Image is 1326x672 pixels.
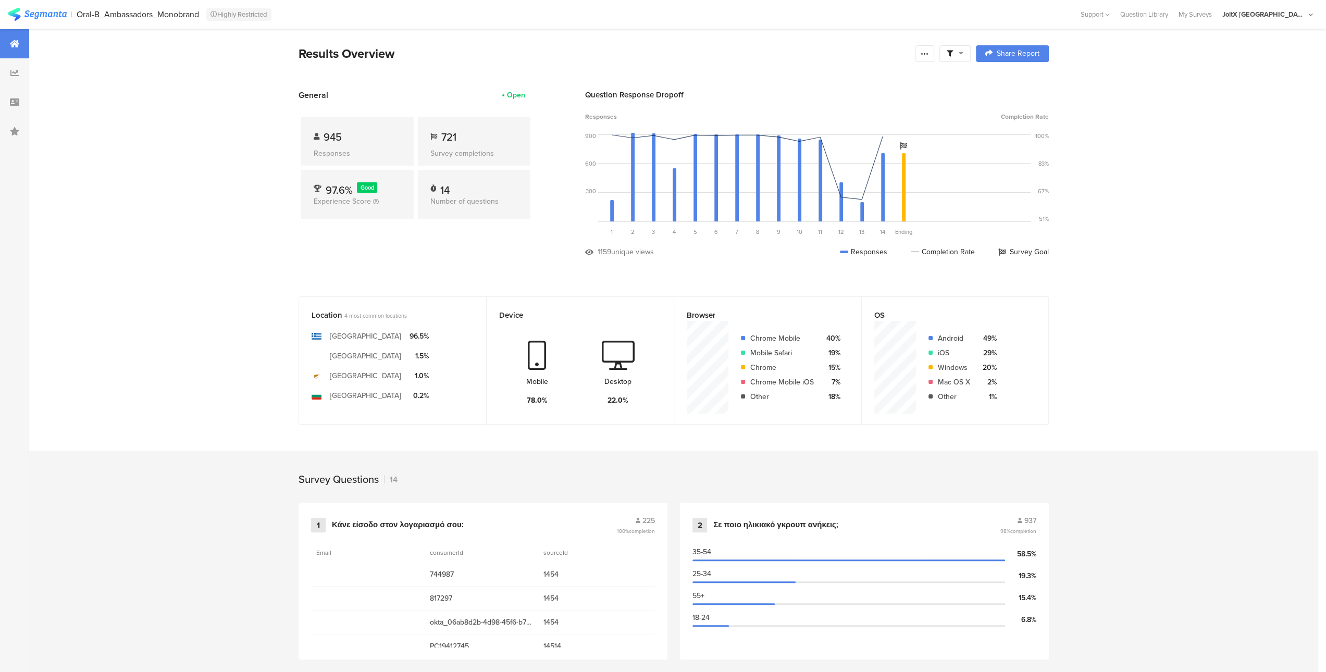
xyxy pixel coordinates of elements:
div: 83% [1038,159,1049,168]
div: 1% [978,391,997,402]
div: OS [874,309,1019,321]
div: iOS [938,347,970,358]
div: Mobile [526,376,548,387]
span: completion [629,527,655,535]
div: Chrome [750,362,814,373]
div: Completion Rate [911,246,975,257]
div: | [71,8,72,20]
div: Results Overview [299,44,910,63]
span: 817297 [430,593,533,604]
div: unique views [611,246,654,257]
span: 12 [838,228,844,236]
div: 67% [1038,187,1049,195]
div: Responses [840,246,887,257]
span: 744987 [430,569,533,580]
div: 51% [1039,215,1049,223]
div: 900 [585,132,596,140]
span: 55+ [692,590,704,601]
div: Device [499,309,644,321]
div: 1159 [598,246,611,257]
div: 49% [978,333,997,344]
div: Other [938,391,970,402]
div: [GEOGRAPHIC_DATA] [330,331,401,342]
span: 9 [777,228,780,236]
span: 1454 [543,569,647,580]
span: completion [1010,527,1036,535]
div: 96.5% [410,331,429,342]
div: Question Response Dropoff [585,89,1049,101]
div: Browser [687,309,832,321]
span: 5 [693,228,697,236]
span: 25-34 [692,568,711,579]
a: Question Library [1115,9,1173,19]
div: Ending [893,228,914,236]
section: sourceId [543,548,590,557]
div: 1 [311,518,326,532]
span: 100% [617,527,655,535]
section: Email [316,548,363,557]
div: 14 [440,182,450,193]
span: Experience Score [314,196,371,207]
div: 7% [822,377,840,388]
span: 97.6% [326,182,353,198]
div: Σε ποιο ηλικιακό γκρουπ ανήκεις; [713,520,838,530]
span: Share Report [997,50,1039,57]
span: General [299,89,328,101]
span: 2 [631,228,635,236]
div: 18% [822,391,840,402]
span: 4 [673,228,676,236]
div: 40% [822,333,840,344]
div: 19% [822,347,840,358]
div: Survey Questions [299,471,379,487]
span: 937 [1024,515,1036,526]
span: 225 [642,515,655,526]
div: Chrome Mobile [750,333,814,344]
div: Android [938,333,970,344]
span: 1454 [543,593,647,604]
span: 13 [859,228,864,236]
div: JoltX [GEOGRAPHIC_DATA] [1222,9,1306,19]
div: 6.8% [1005,614,1036,625]
div: Survey completions [430,148,518,159]
span: 35-54 [692,546,711,557]
span: Completion Rate [1001,112,1049,121]
div: 14 [384,474,398,486]
div: 19.3% [1005,570,1036,581]
div: Mac OS X [938,377,970,388]
span: 6 [714,228,718,236]
div: 15.4% [1005,592,1036,603]
span: 18-24 [692,612,710,623]
div: Responses [314,148,401,159]
div: Desktop [604,376,631,387]
div: 78.0% [527,395,548,406]
div: Support [1081,6,1110,22]
span: 14 [880,228,885,236]
div: [GEOGRAPHIC_DATA] [330,370,401,381]
div: 29% [978,347,997,358]
span: PC19412745 [430,641,533,652]
span: 8 [756,228,759,236]
div: Other [750,391,814,402]
div: 600 [585,159,596,168]
div: Oral-B_Ambassadors_Monobrand [77,9,199,19]
div: 22.0% [608,395,628,406]
img: segmanta logo [8,8,67,21]
div: 20% [978,362,997,373]
a: My Surveys [1173,9,1217,19]
div: Location [312,309,456,321]
div: Open [507,90,525,101]
span: 1454 [543,617,647,628]
span: 98% [1000,527,1036,535]
span: Good [361,183,374,192]
div: Windows [938,362,970,373]
span: Number of questions [430,196,499,207]
div: 1.5% [410,351,429,362]
div: 300 [586,187,596,195]
div: Chrome Mobile iOS [750,377,814,388]
div: Survey Goal [998,246,1049,257]
span: okta_06ab8d2b-4d98-45f6-b74b-6238b5b40cb0 [430,617,533,628]
div: [GEOGRAPHIC_DATA] [330,390,401,401]
span: 1 [611,228,613,236]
